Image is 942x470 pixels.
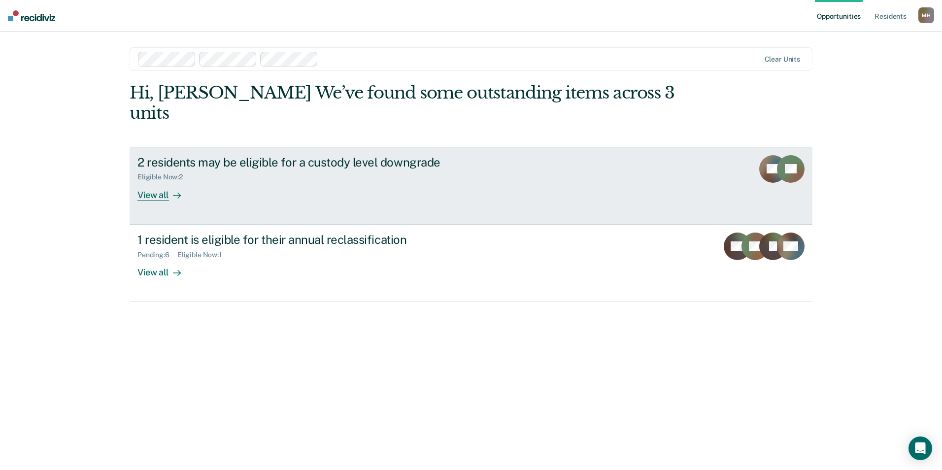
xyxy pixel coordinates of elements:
[137,173,191,181] div: Eligible Now : 2
[177,251,230,259] div: Eligible Now : 1
[137,181,193,201] div: View all
[8,10,55,21] img: Recidiviz
[137,233,483,247] div: 1 resident is eligible for their annual reclassification
[137,155,483,169] div: 2 residents may be eligible for a custody level downgrade
[918,7,934,23] div: M H
[130,83,676,123] div: Hi, [PERSON_NAME] We’ve found some outstanding items across 3 units
[908,436,932,460] div: Open Intercom Messenger
[765,55,801,64] div: Clear units
[130,147,812,225] a: 2 residents may be eligible for a custody level downgradeEligible Now:2View all
[130,225,812,302] a: 1 resident is eligible for their annual reclassificationPending:6Eligible Now:1View all
[137,259,193,278] div: View all
[918,7,934,23] button: MH
[137,251,177,259] div: Pending : 6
